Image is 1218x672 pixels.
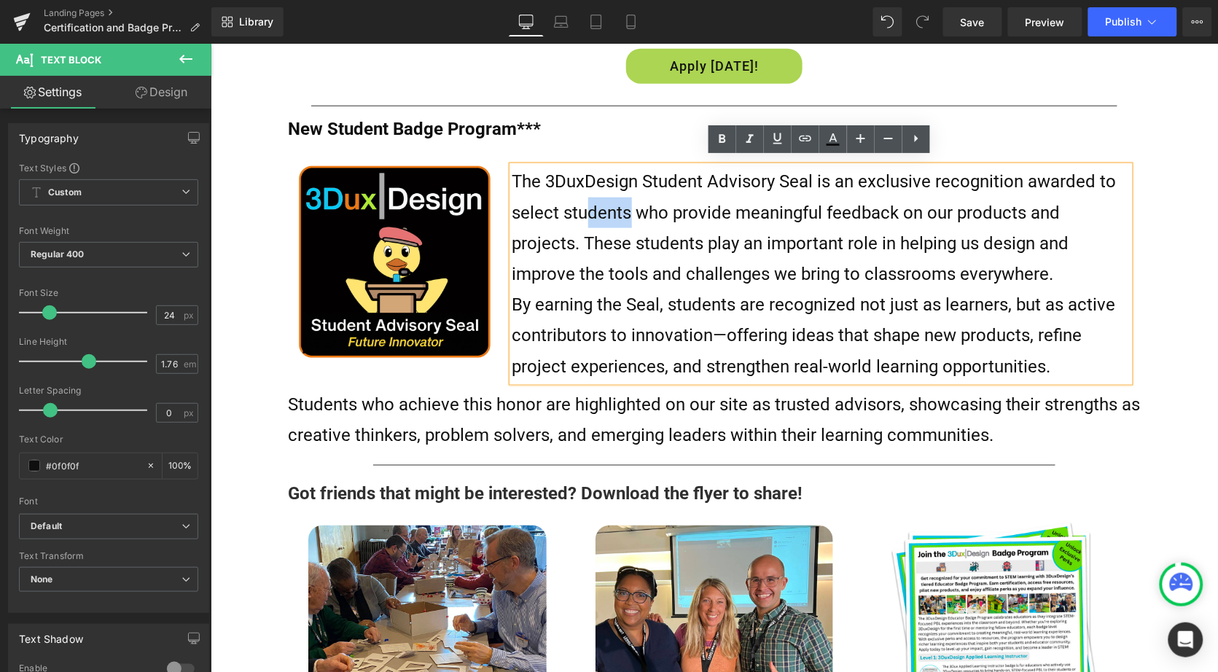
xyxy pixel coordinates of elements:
[19,162,198,173] div: Text Styles
[184,359,196,369] span: em
[19,496,198,507] div: Font
[509,7,544,36] a: Desktop
[614,7,649,36] a: Mobile
[459,12,548,34] span: Apply [DATE]!
[415,5,592,40] a: Apply [DATE]!
[1168,622,1203,657] div: Open Intercom Messenger
[19,434,198,445] div: Text Color
[44,7,211,19] a: Landing Pages
[302,128,906,241] span: The 3DuxDesign Student Advisory Seal is an exclusive recognition awarded to select students who p...
[19,551,198,561] div: Text Transform
[239,15,273,28] span: Library
[961,15,985,30] span: Save
[19,625,83,645] div: Text Shadow
[19,337,198,347] div: Line Height
[908,7,937,36] button: Redo
[48,187,82,199] b: Custom
[19,288,198,298] div: Font Size
[211,7,284,36] a: New Library
[1183,7,1212,36] button: More
[19,386,198,396] div: Letter Spacing
[184,310,196,320] span: px
[873,7,902,36] button: Undo
[1106,16,1142,28] span: Publish
[19,124,79,144] div: Typography
[1088,7,1177,36] button: Publish
[77,75,330,95] strong: New Student Badge Program***
[77,440,592,461] b: Got friends that might be interested? Download the flyer to share!
[19,226,198,236] div: Font Weight
[77,351,930,402] span: Students who achieve this honor are highlighted on our site as trusted advisors, showcasing their...
[1008,7,1082,36] a: Preview
[184,408,196,418] span: px
[579,7,614,36] a: Tablet
[31,520,62,533] i: Default
[31,574,53,585] b: None
[163,453,198,479] div: %
[544,7,579,36] a: Laptop
[109,76,214,109] a: Design
[1026,15,1065,30] span: Preview
[41,54,101,66] span: Text Block
[302,246,920,338] p: By earning the Seal, students are recognized not just as learners, but as active contributors to ...
[46,458,139,474] input: Color
[31,249,85,259] b: Regular 400
[44,22,184,34] span: Certification and Badge Program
